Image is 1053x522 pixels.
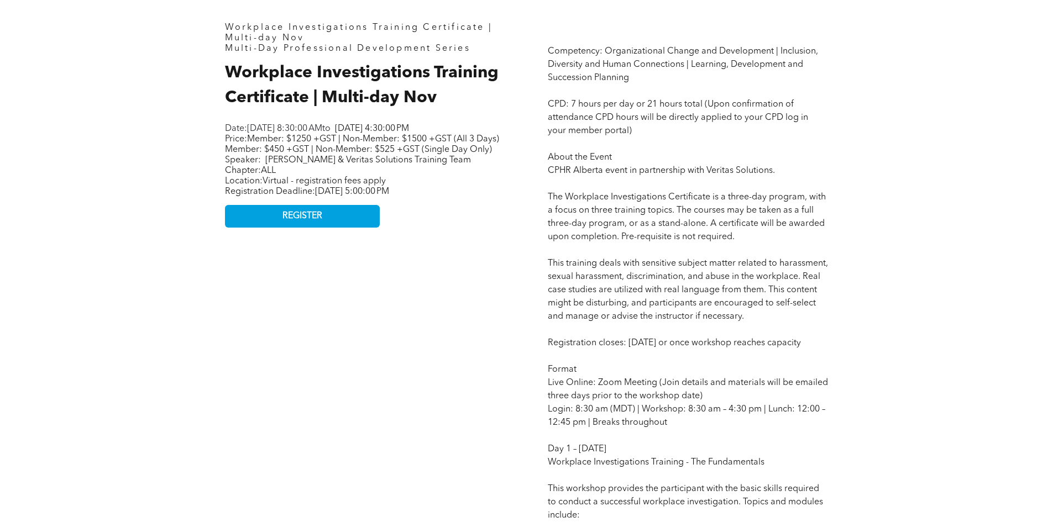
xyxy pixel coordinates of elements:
[225,124,331,133] span: Date: to
[261,166,276,175] span: ALL
[225,205,380,228] a: REGISTER
[225,44,470,53] span: Multi-Day Professional Development Series
[263,177,386,186] span: Virtual - registration fees apply
[247,124,322,133] span: [DATE] 8:30:00 AM
[225,177,389,196] span: Location: Registration Deadline:
[225,156,261,165] span: Speaker:
[265,156,471,165] span: [PERSON_NAME] & Veritas Solutions Training Team
[225,135,499,154] span: Price:
[282,211,322,222] span: REGISTER
[225,65,499,106] span: Workplace Investigations Training Certificate | Multi-day Nov
[225,166,276,175] span: Chapter:
[335,124,409,133] span: [DATE] 4:30:00 PM
[315,187,389,196] span: [DATE] 5:00:00 PM
[225,135,499,154] span: Member: $1250 +GST | Non-Member: $1500 +GST (All 3 Days) Member: $450 +GST | Non-Member: $525 +GS...
[225,23,493,43] span: Workplace Investigations Training Certificate | Multi-day Nov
